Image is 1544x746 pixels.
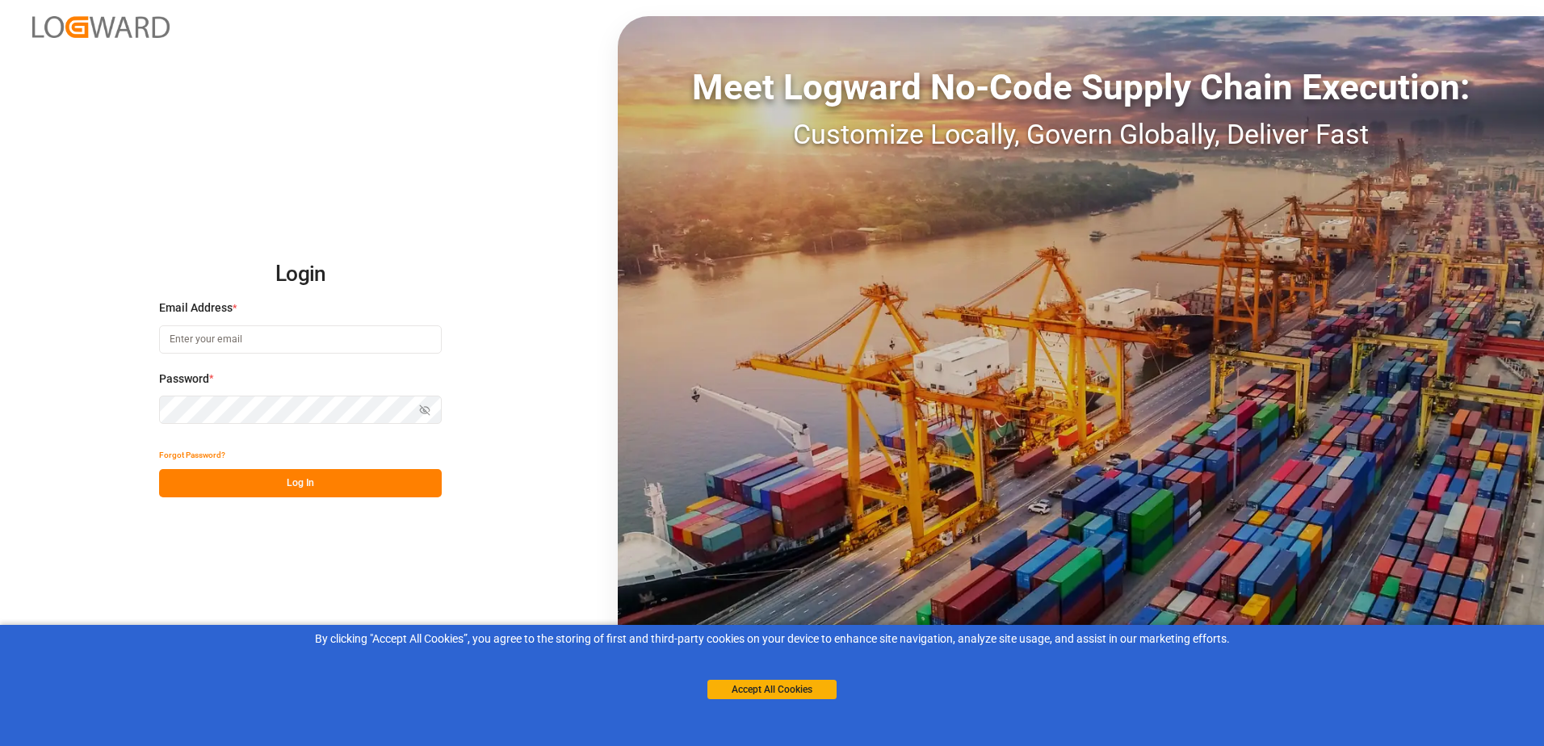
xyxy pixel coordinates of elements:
span: Password [159,371,209,388]
button: Accept All Cookies [707,680,837,699]
div: Meet Logward No-Code Supply Chain Execution: [618,61,1544,114]
span: Email Address [159,300,233,316]
div: Customize Locally, Govern Globally, Deliver Fast [618,114,1544,155]
img: Logward_new_orange.png [32,16,170,38]
div: By clicking "Accept All Cookies”, you agree to the storing of first and third-party cookies on yo... [11,631,1533,648]
input: Enter your email [159,325,442,354]
button: Forgot Password? [159,441,225,469]
button: Log In [159,469,442,497]
h2: Login [159,249,442,300]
